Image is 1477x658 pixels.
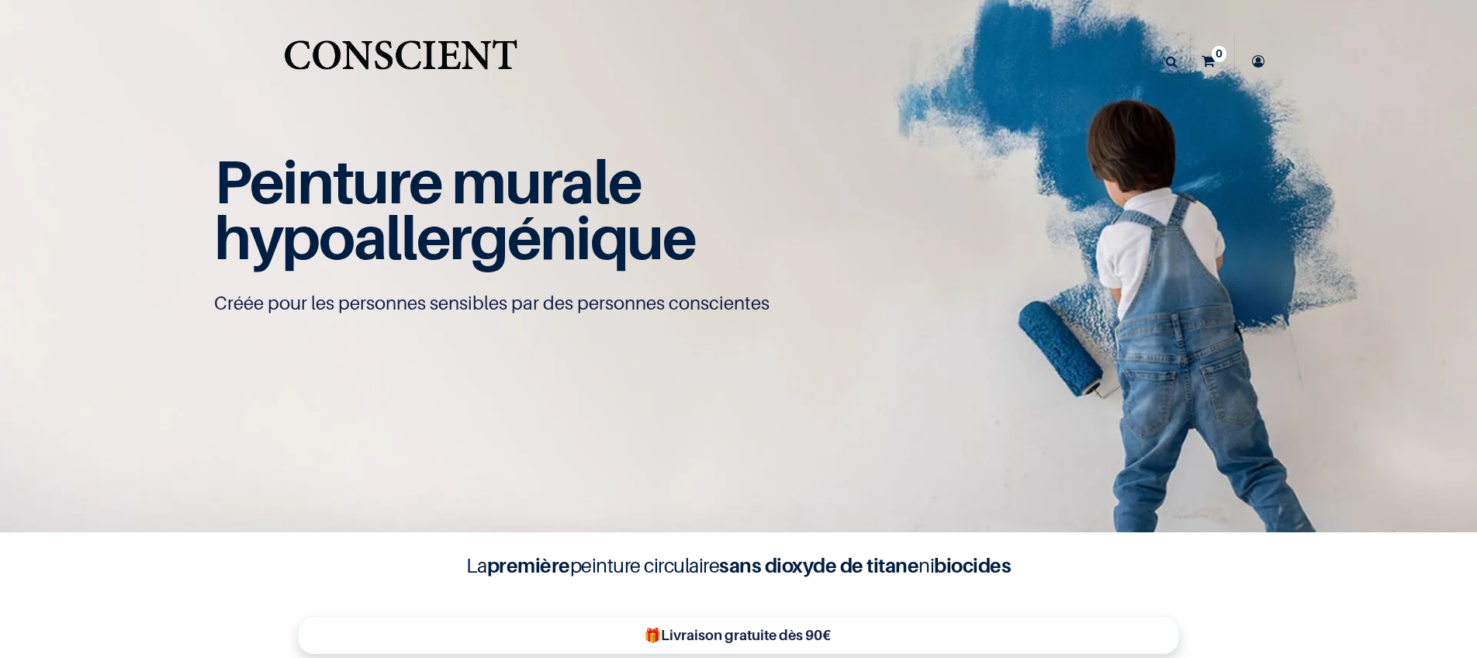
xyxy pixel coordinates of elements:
h4: La peinture circulaire ni [428,551,1049,580]
b: biocides [934,553,1011,577]
a: Logo of Conscient [281,31,521,92]
sup: 0 [1212,46,1226,61]
b: 🎁Livraison gratuite dès 90€ [644,627,831,643]
span: Peinture murale [214,145,642,217]
b: sans dioxyde de titane [719,553,918,577]
a: 0 [1191,34,1234,88]
img: Conscient [281,31,521,92]
p: Créée pour les personnes sensibles par des personnes conscientes [214,291,1263,316]
b: première [487,553,570,577]
span: hypoallergénique [214,201,696,273]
